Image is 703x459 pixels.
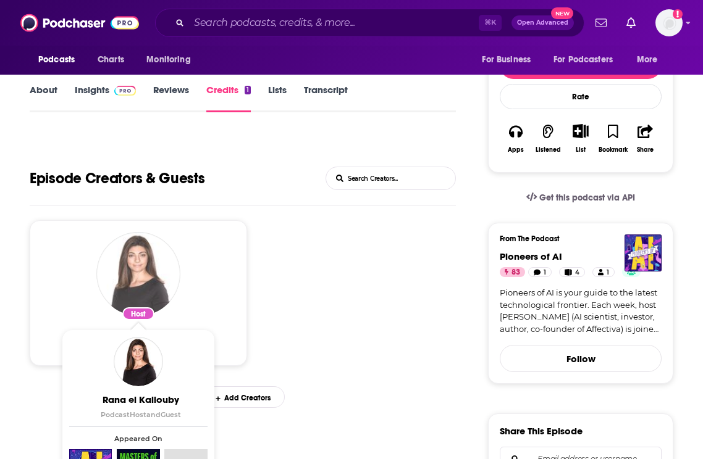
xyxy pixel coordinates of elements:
span: 83 [511,267,520,279]
button: open menu [473,48,546,72]
span: Open Advanced [517,20,568,26]
span: Podcast Host Guest [101,410,181,419]
span: ⌘ K [479,15,502,31]
img: Rana el Kaliouby [96,232,180,316]
input: Search podcasts, credits, & more... [189,13,479,33]
img: Rana el Kaliouby [114,337,163,386]
a: Credits1 [206,84,251,112]
span: New [551,7,573,19]
button: Show profile menu [655,9,683,36]
div: Listened [536,146,561,154]
a: About [30,84,57,112]
button: Open AdvancedNew [511,15,574,30]
div: Host [122,307,154,320]
img: Podchaser - Follow, Share and Rate Podcasts [20,11,139,35]
span: For Podcasters [554,51,613,68]
a: Transcript [304,84,348,112]
span: Appeared On [69,434,208,443]
a: Charts [90,48,132,72]
div: Show More ButtonList [565,116,597,161]
a: Rana el KalioubyPodcastHostandGuest [72,394,210,419]
span: 1 [544,267,546,279]
span: Rana el Kaliouby [72,394,210,405]
button: open menu [138,48,206,72]
button: open menu [545,48,631,72]
button: open menu [30,48,91,72]
div: Apps [508,146,524,154]
button: Share [629,116,662,161]
a: Get this podcast via API [516,183,645,213]
div: Add Creators [200,386,285,408]
div: List [576,146,586,154]
span: 1 [607,267,609,279]
div: Bookmark [599,146,628,154]
span: For Business [482,51,531,68]
div: Rate [500,84,662,109]
a: InsightsPodchaser Pro [75,84,136,112]
span: Monitoring [146,51,190,68]
a: Show notifications dropdown [591,12,612,33]
h3: Share This Episode [500,425,583,437]
span: Charts [98,51,124,68]
svg: Add a profile image [673,9,683,19]
button: Bookmark [597,116,629,161]
span: More [637,51,658,68]
img: User Profile [655,9,683,36]
span: Podcasts [38,51,75,68]
span: and [146,410,161,419]
div: Share [637,146,654,154]
a: Lists [268,84,287,112]
h1: Hosts and Guests of Coming Soon: Pioneers of AI [30,167,205,190]
button: Listened [532,116,564,161]
span: Logged in as TrevorC [655,9,683,36]
a: Pioneers of AI is your guide to the latest technological frontier. Each week, host [PERSON_NAME] ... [500,287,662,335]
button: Follow [500,345,662,372]
a: Show notifications dropdown [621,12,641,33]
a: Pioneers of AI [500,250,562,262]
button: open menu [628,48,673,72]
a: Reviews [153,84,189,112]
button: Show More Button [568,124,593,138]
div: Search podcasts, credits, & more... [155,9,584,37]
img: Podchaser Pro [114,86,136,96]
a: 1 [592,267,615,277]
span: Get this podcast via API [539,192,635,203]
h3: From The Podcast [500,234,652,243]
div: 1 [245,86,251,94]
a: 83 [500,267,525,277]
span: 4 [575,267,579,279]
button: Apps [500,116,532,161]
a: 1 [528,267,552,277]
a: 4 [559,267,585,277]
img: Pioneers of AI [625,234,662,271]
